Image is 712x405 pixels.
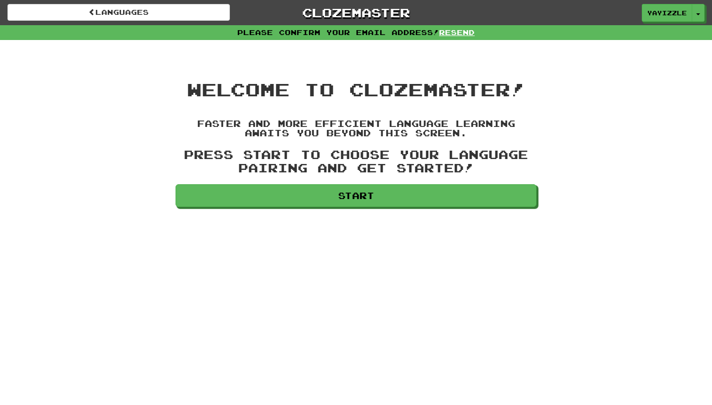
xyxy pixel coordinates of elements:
[176,119,536,139] h4: Faster and more efficient language learning awaits you beyond this screen.
[439,28,475,37] a: Resend
[176,80,536,99] h1: Welcome to Clozemaster!
[176,148,536,174] h3: Press Start to choose your language pairing and get started!
[176,184,536,207] a: Start
[245,4,467,21] a: Clozemaster
[642,4,692,22] a: yayizzle
[7,4,230,21] a: Languages
[647,8,687,17] span: yayizzle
